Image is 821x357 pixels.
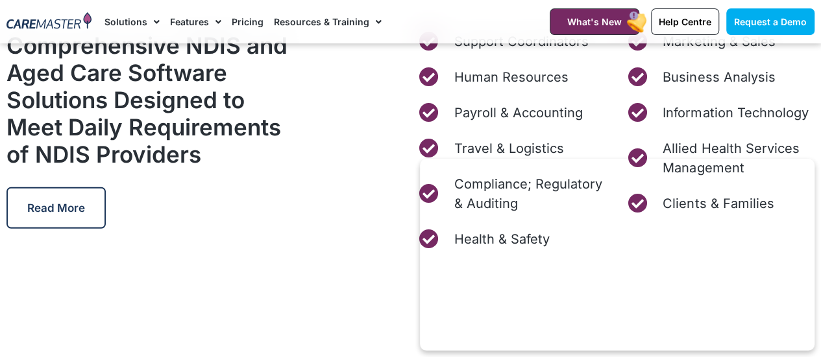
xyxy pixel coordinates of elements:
[6,12,92,31] img: CareMaster Logo
[450,103,582,122] span: Payroll & Accounting
[659,16,711,27] span: Help Centre
[726,8,815,35] a: Request a Demo
[6,32,300,168] h2: Comprehensive NDIS and Aged Care Software Solutions Designed to Meet Daily Requirements of NDIS P...
[734,16,807,27] span: Request a Demo
[450,67,568,87] span: Human Resources
[420,159,815,351] iframe: Popup CTA
[450,139,563,158] span: Travel & Logistics
[651,8,719,35] a: Help Centre
[6,187,106,229] a: Read More
[550,8,639,35] a: What's New
[659,67,775,87] span: Business Analysis
[659,103,808,122] span: Information Technology
[27,202,85,214] span: Read More
[567,16,622,27] span: What's New
[659,139,814,178] span: Allied Health Services Management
